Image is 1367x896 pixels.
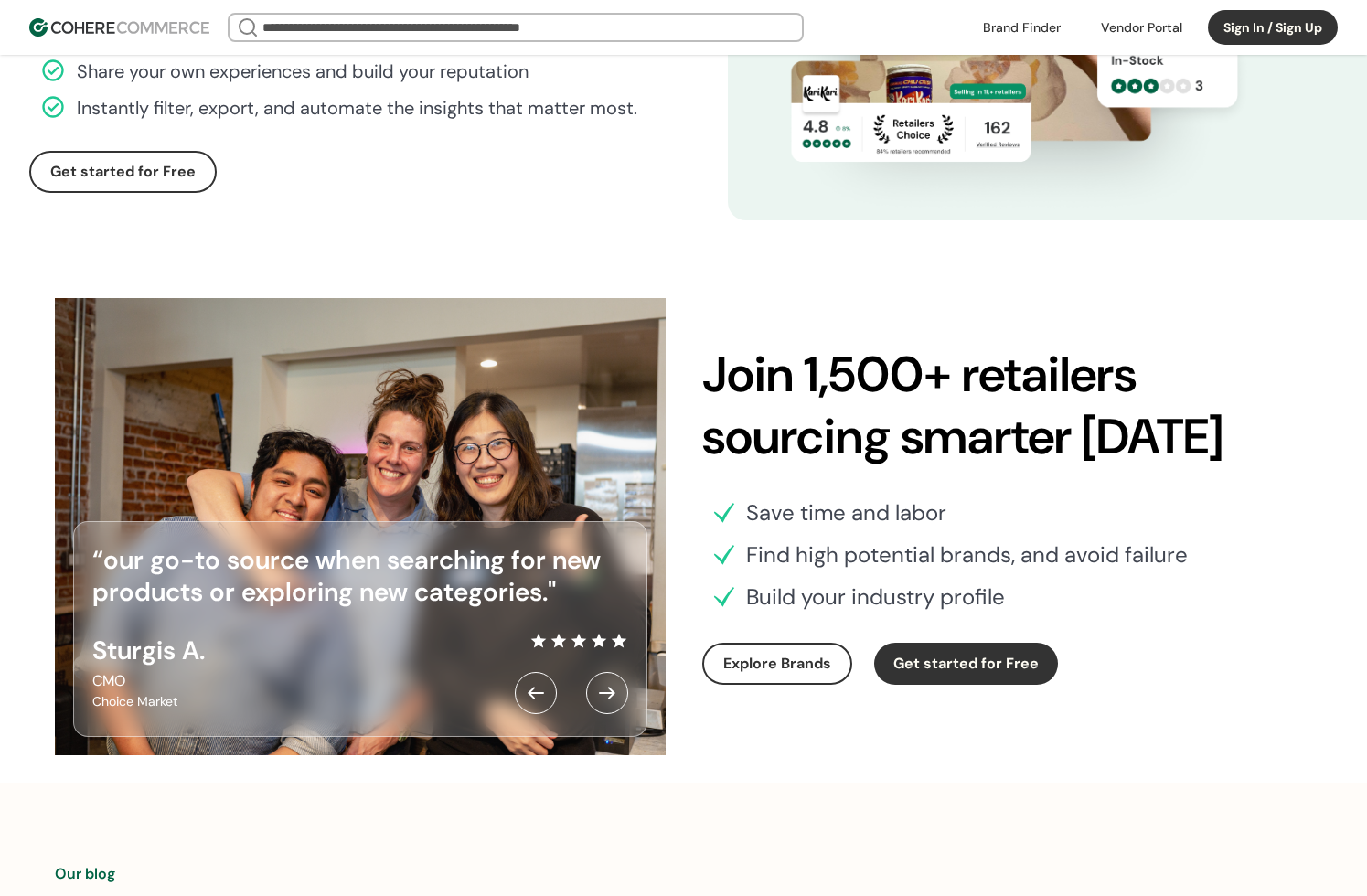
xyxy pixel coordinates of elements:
div: CMO [92,670,205,692]
div: Build your industry profile [746,581,1005,613]
button: Sign In / Sign Up [1208,10,1338,45]
img: Cohere Logo [29,18,209,37]
div: Sturgis A. [92,632,205,670]
div: Choice Market [92,692,205,711]
button: Get started for Free [874,643,1058,685]
button: Get started for Free [29,151,217,193]
span: “our go-to source when searching for new products or exploring new categories." [92,543,601,609]
button: Explore Brands [702,643,852,685]
div: Join 1,500+ retailers sourcing smarter [DATE] [702,344,1313,467]
div: Instantly filter, export, and automate the insights that matter most. [77,94,637,122]
div: Save time and labor [746,496,946,529]
div: Find high potential brands, and avoid failure [746,539,1188,571]
div: Share your own experiences and build your reputation [77,58,529,85]
a: Our blog [55,863,115,885]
